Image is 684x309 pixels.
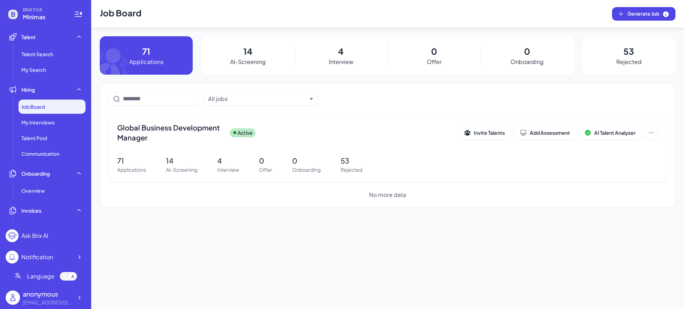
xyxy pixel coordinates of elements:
[627,10,669,18] span: Generate Job
[21,119,55,126] span: My Interviews
[579,126,642,139] button: AI Talent Analyzer
[208,95,228,103] div: All jobs
[259,155,272,166] p: 0
[21,253,53,261] div: Notification
[511,58,544,66] p: Onboarding
[23,299,73,306] div: zhishi@minimaxi.com
[21,86,35,93] span: Hiring
[23,7,66,13] span: BRIX FOR
[117,123,224,143] span: Global Business Development Manager
[616,58,642,66] p: Rejected
[329,58,353,66] p: Interview
[369,191,406,199] span: No more data
[431,45,437,58] p: 0
[21,134,47,142] span: Talent Pool
[142,45,150,58] p: 71
[259,166,272,174] p: Offer
[341,166,362,174] p: Rejected
[21,231,48,240] div: Ask Brix AI
[21,170,50,177] span: Onboarding
[458,126,511,139] button: Invite Talents
[21,66,46,73] span: My Search
[217,155,239,166] p: 4
[338,45,344,58] p: 4
[117,166,146,174] p: Applications
[21,33,36,41] span: Talent
[23,13,66,21] span: Minimax
[117,155,146,166] p: 71
[427,58,441,66] p: Offer
[21,187,45,194] span: Overview
[623,45,634,58] p: 53
[23,289,73,299] div: anonymous
[21,50,53,58] span: Talent Search
[166,155,197,166] p: 14
[21,150,59,157] span: Communication
[243,45,253,58] p: 14
[129,58,164,66] p: Applications
[524,45,530,58] p: 0
[341,155,362,166] p: 53
[520,129,570,136] div: Add Assessment
[230,58,266,66] p: AI-Screening
[21,207,41,214] span: Invoices
[594,129,636,136] span: AI Talent Analyzer
[21,103,45,110] span: Job Board
[292,166,321,174] p: Onboarding
[6,291,20,305] img: user_logo.png
[217,166,239,174] p: Interview
[208,95,307,103] button: All jobs
[474,129,505,136] span: Invite Talents
[292,155,321,166] p: 0
[166,166,197,174] p: AI-Screening
[238,129,253,137] p: Active
[514,126,576,139] button: Add Assessment
[612,7,675,21] button: Generate Job
[27,272,55,281] span: Language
